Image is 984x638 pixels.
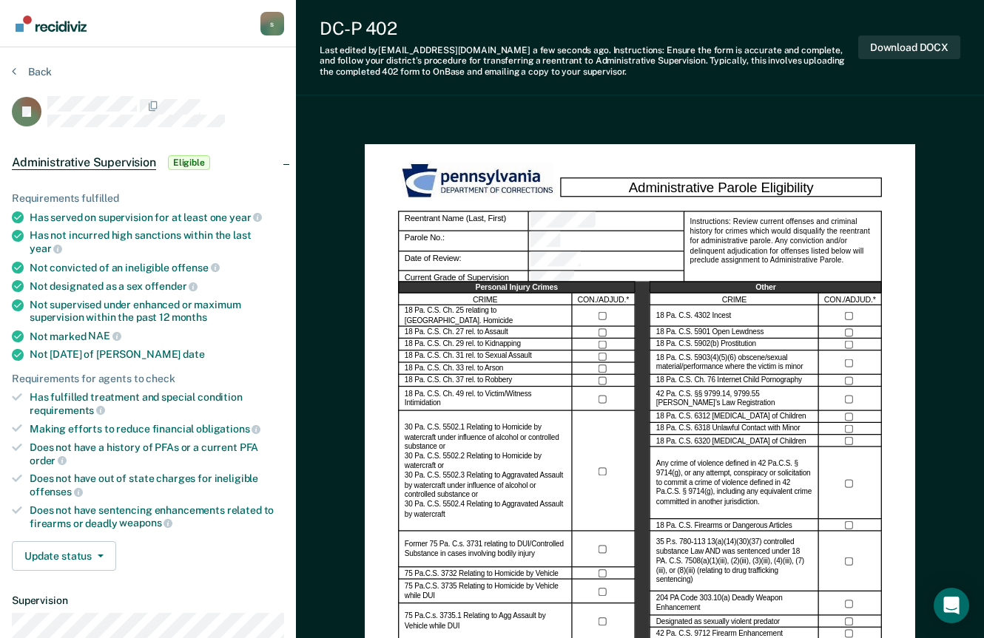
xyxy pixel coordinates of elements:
[656,436,806,446] label: 18 Pa. C.S. 6320 [MEDICAL_DATA] of Children
[30,229,284,254] div: Has not incurred high sanctions within the last
[656,413,806,422] label: 18 Pa. C.S. 6312 [MEDICAL_DATA] of Children
[656,520,792,530] label: 18 Pa. C.S. Firearms or Dangerous Articles
[533,45,609,55] span: a few seconds ago
[656,459,812,507] label: Any crime of violence defined in 42 Pa.C.S. § 9714(g), or any attempt, conspiracy or solicitation...
[529,271,684,290] div: Current Grade of Supervision
[12,541,116,571] button: Update status
[196,423,260,435] span: obligations
[398,293,572,305] div: CRIME
[858,35,960,60] button: Download DOCX
[30,486,83,498] span: offenses
[819,293,882,305] div: CON./ADJUD.*
[405,307,566,326] label: 18 Pa. C.S. Ch. 25 relating to [GEOGRAPHIC_DATA]. Homicide
[183,348,204,360] span: date
[529,211,684,232] div: Reentrant Name (Last, First)
[398,282,635,293] div: Personal Injury Crimes
[656,376,802,386] label: 18 Pa. C.S. Ch. 76 Internet Child Pornography
[30,404,105,416] span: requirements
[405,340,521,350] label: 18 Pa. C.S. Ch. 29 rel. to Kidnapping
[405,390,566,409] label: 18 Pa. C.S. Ch. 49 rel. to Victim/Witness Intimidation
[656,594,812,614] label: 204 PA Code 303.10(a) Deadly Weapon Enhancement
[650,282,882,293] div: Other
[529,231,684,251] div: Parole No.:
[30,348,284,361] div: Not [DATE] of [PERSON_NAME]
[560,177,882,197] div: Administrative Parole Eligibility
[30,441,284,466] div: Does not have a history of PFAs or a current PFA order
[30,504,284,529] div: Does not have sentencing enhancements related to firearms or deadly
[405,352,532,362] label: 18 Pa. C.S. Ch. 31 rel. to Sexual Assault
[320,45,858,77] div: Last edited by [EMAIL_ADDRESS][DOMAIN_NAME] . Instructions: Ensure the form is accurate and compl...
[405,364,503,373] label: 18 Pa. C.S. Ch. 33 rel. to Arson
[168,155,210,170] span: Eligible
[934,588,969,623] div: Open Intercom Messenger
[30,211,284,224] div: Has served on supervision for at least one
[398,231,529,251] div: Parole No.:
[405,376,512,386] label: 18 Pa. C.S. Ch. 37 rel. to Robbery
[16,16,87,32] img: Recidiviz
[12,594,284,607] dt: Supervision
[30,330,284,343] div: Not marked
[656,353,812,373] label: 18 Pa. C.S. 5903(4)(5)(6) obscene/sexual material/performance where the victim is minor
[656,424,800,434] label: 18 Pa. C.S. 6318 Unlawful Contact with Minor
[405,582,566,601] label: 75 Pa.C.S. 3735 Relating to Homicide by Vehicle while DUI
[650,293,819,305] div: CRIME
[12,192,284,205] div: Requirements fulfilled
[398,251,529,271] div: Date of Review:
[529,251,684,271] div: Date of Review:
[30,422,284,435] div: Making efforts to reduce financial
[88,330,121,342] span: NAE
[172,262,220,274] span: offense
[12,65,52,78] button: Back
[398,211,529,232] div: Reentrant Name (Last, First)
[229,211,262,223] span: year
[405,612,566,631] label: 75 Pa.C.s. 3735.1 Relating to Agg Assault by Vehicle while DUI
[656,311,731,321] label: 18 Pa. C.S. 4302 Incest
[145,280,198,292] span: offender
[30,391,284,416] div: Has fulfilled treatment and special condition
[30,261,284,274] div: Not convicted of an ineligible
[684,211,882,291] div: Instructions: Review current offenses and criminal history for crimes which would disqualify the ...
[30,299,284,324] div: Not supervised under enhanced or maximum supervision within the past 12
[656,328,764,338] label: 18 Pa. C.S. 5901 Open Lewdness
[656,340,756,350] label: 18 Pa. C.S. 5902(b) Prostitution
[12,373,284,385] div: Requirements for agents to check
[30,279,284,293] div: Not designated as a sex
[260,12,284,35] div: s
[260,12,284,35] button: Profile dropdown button
[30,242,62,254] span: year
[656,537,812,586] label: 35 P.s. 780-113 13(a)(14)(30)(37) controlled substance Law AND was sentenced under 18 PA. C.S. 75...
[405,328,508,338] label: 18 Pa. C.S. Ch. 27 rel. to Assault
[572,293,635,305] div: CON./ADJUD.*
[398,161,560,203] img: PDOC Logo
[320,18,858,39] div: DC-P 402
[398,271,529,290] div: Current Grade of Supervision
[12,155,156,170] span: Administrative Supervision
[119,517,172,529] span: weapons
[405,423,566,519] label: 30 Pa. C.S. 5502.1 Relating to Homicide by watercraft under influence of alcohol or controlled su...
[656,617,780,627] label: Designated as sexually violent predator
[30,472,284,498] div: Does not have out of state charges for ineligible
[405,540,566,559] label: Former 75 Pa. C.s. 3731 relating to DUI/Controlled Substance in cases involving bodily injury
[405,569,559,578] label: 75 Pa.C.S. 3732 Relating to Homicide by Vehicle
[656,390,812,409] label: 42 Pa. C.S. §§ 9799.14, 9799.55 [PERSON_NAME]’s Law Registration
[172,311,207,323] span: months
